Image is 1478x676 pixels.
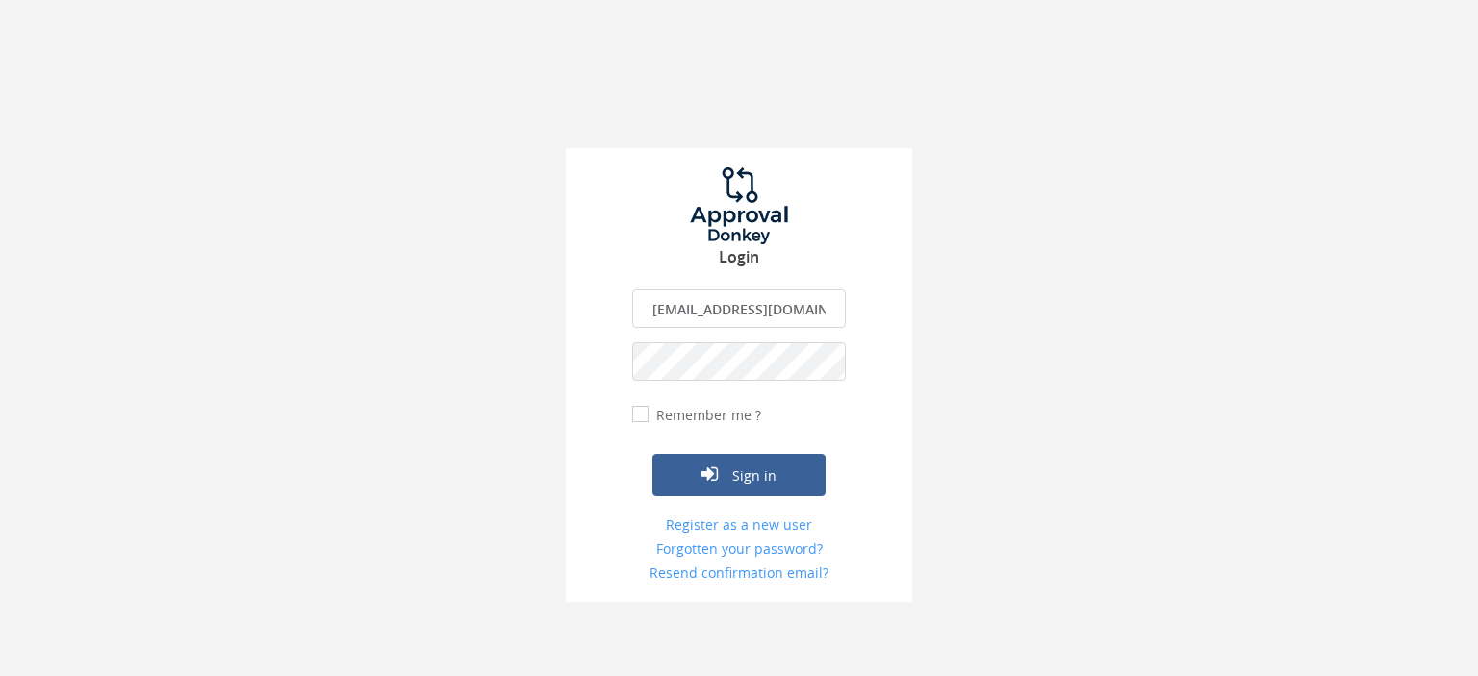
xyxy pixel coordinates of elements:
label: Remember me ? [651,406,761,425]
button: Sign in [652,454,826,496]
input: Enter your Email [632,289,846,328]
a: Register as a new user [632,515,846,535]
img: logo.png [667,167,811,244]
a: Resend confirmation email? [632,563,846,583]
h3: Login [566,249,912,266]
a: Forgotten your password? [632,539,846,559]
